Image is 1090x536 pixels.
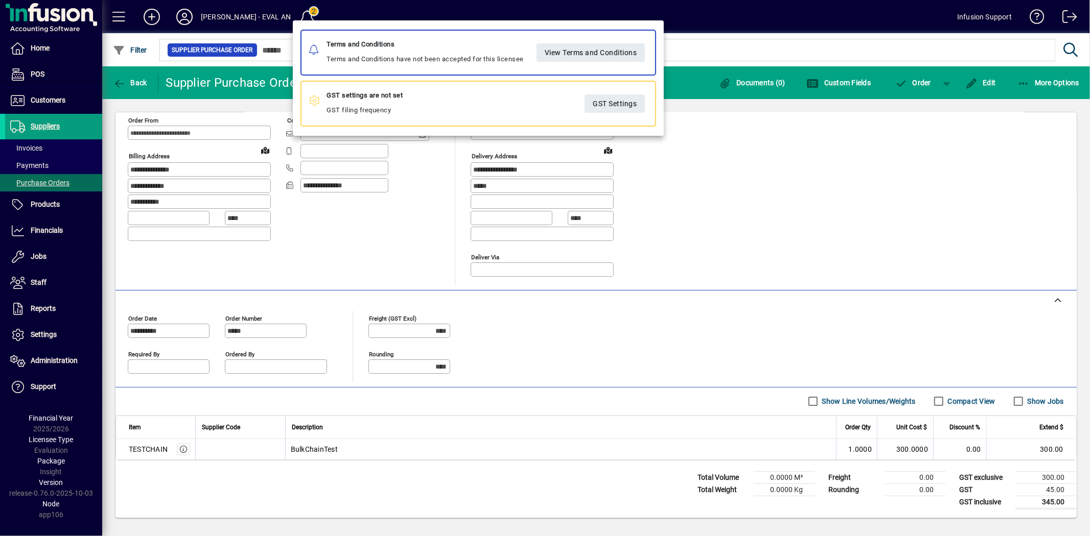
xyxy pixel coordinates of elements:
div: GST settings are not set [327,89,403,102]
a: View Terms and Conditions [536,43,645,62]
div: GST filing frequency [327,89,403,118]
a: GST Settings [585,94,645,113]
div: Terms and Conditions have not been accepted for this licensee [327,38,524,67]
span: View Terms and Conditions [544,44,637,61]
div: Terms and Conditions [327,38,524,51]
span: GST Settings [593,95,637,112]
